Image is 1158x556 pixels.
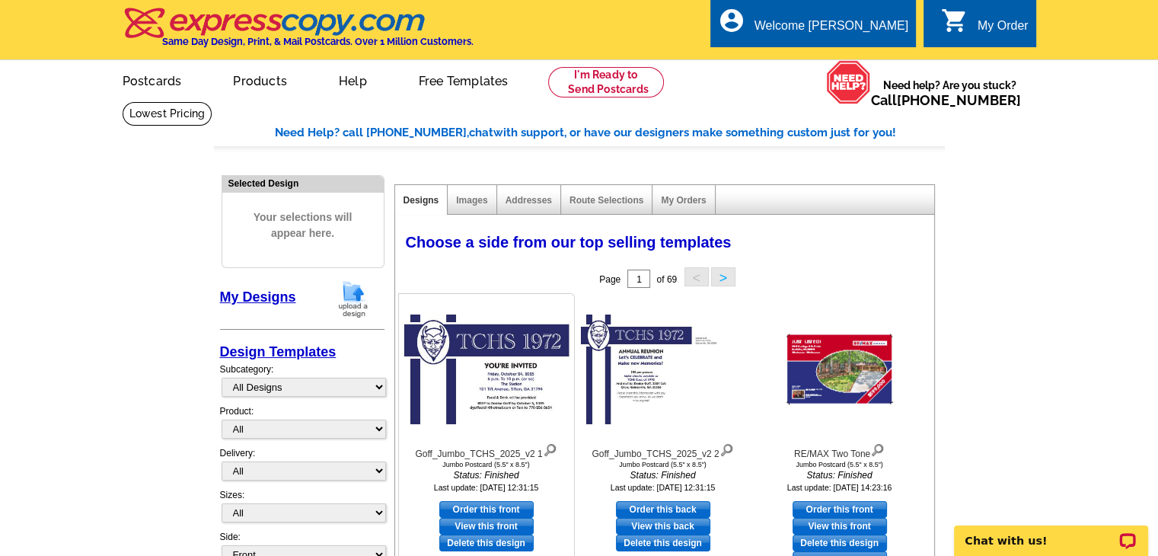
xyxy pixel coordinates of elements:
a: Products [209,62,311,97]
iframe: LiveChat chat widget [944,508,1158,556]
i: Status: Finished [403,468,570,482]
a: Designs [404,195,439,206]
img: help [826,60,871,104]
span: chat [469,126,493,139]
div: Jumbo Postcard (5.5" x 8.5") [403,461,570,468]
img: RE/MAX Two Tone [786,334,893,405]
img: Goff_Jumbo_TCHS_2025_v2 1 [403,315,570,424]
i: Status: Finished [756,468,924,482]
div: Sizes: [220,488,384,530]
img: view design details [719,440,734,457]
a: View this back [616,518,710,535]
div: RE/MAX Two Tone [756,440,924,461]
a: My Designs [220,289,296,305]
small: Last update: [DATE] 12:31:15 [611,483,716,492]
a: use this design [793,501,887,518]
div: Selected Design [222,176,384,190]
div: Need Help? call [PHONE_NUMBER], with support, or have our designers make something custom just fo... [275,124,945,142]
button: > [711,267,735,286]
div: Subcategory: [220,363,384,404]
a: Help [314,62,391,97]
div: Product: [220,404,384,446]
span: Need help? Are you stuck? [871,78,1029,108]
a: Design Templates [220,344,337,359]
h4: Same Day Design, Print, & Mail Postcards. Over 1 Million Customers. [162,36,474,47]
span: Choose a side from our top selling templates [406,234,732,251]
a: My Orders [661,195,706,206]
div: Delivery: [220,446,384,488]
a: Delete this design [439,535,534,551]
a: Images [456,195,487,206]
a: shopping_cart My Order [941,17,1029,36]
span: Page [599,274,620,285]
a: Addresses [506,195,552,206]
a: Postcards [98,62,206,97]
img: upload-design [333,280,373,318]
a: View this front [793,518,887,535]
a: use this design [439,501,534,518]
span: Your selections will appear here. [234,194,372,257]
a: [PHONE_NUMBER] [897,92,1021,108]
i: Status: Finished [579,468,747,482]
span: of 69 [656,274,677,285]
a: Delete this design [793,535,887,551]
button: < [684,267,709,286]
img: view design details [870,440,885,457]
i: shopping_cart [941,7,968,34]
a: Delete this design [616,535,710,551]
div: Goff_Jumbo_TCHS_2025_v2 1 [403,440,570,461]
a: Route Selections [569,195,643,206]
div: Goff_Jumbo_TCHS_2025_v2 2 [579,440,747,461]
small: Last update: [DATE] 12:31:15 [434,483,539,492]
img: view design details [543,440,557,457]
a: Same Day Design, Print, & Mail Postcards. Over 1 Million Customers. [123,18,474,47]
span: Call [871,92,1021,108]
img: Goff_Jumbo_TCHS_2025_v2 2 [579,315,747,424]
div: My Order [978,19,1029,40]
div: Jumbo Postcard (5.5" x 8.5") [579,461,747,468]
div: Jumbo Postcard (5.5" x 8.5") [756,461,924,468]
a: Free Templates [394,62,533,97]
small: Last update: [DATE] 14:23:16 [787,483,892,492]
div: Welcome [PERSON_NAME] [754,19,908,40]
a: View this front [439,518,534,535]
a: use this design [616,501,710,518]
i: account_circle [718,7,745,34]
